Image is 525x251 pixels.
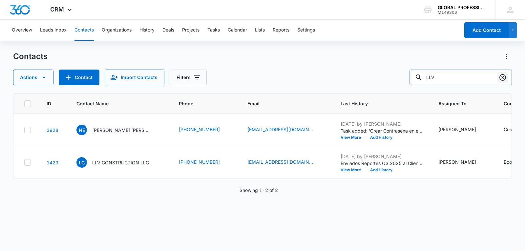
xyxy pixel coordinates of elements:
[182,20,199,41] button: Projects
[179,100,222,107] span: Phone
[247,158,325,166] div: Email - normavargas11971@gmail.com - Select to Edit Field
[179,126,232,134] div: Phone - (225) 572-5431 - Select to Edit Field
[341,136,366,139] button: View More
[170,70,207,85] button: Filters
[13,70,53,85] button: Actions
[409,70,512,85] input: Search Contacts
[247,100,315,107] span: Email
[497,72,508,83] button: Clear
[438,158,488,166] div: Assigned To - MARTHA HERNANDEZ - Select to Edit Field
[76,157,161,168] div: Contact Name - LLV CONSTRUCTION LLC - Select to Edit Field
[438,158,476,165] div: [PERSON_NAME]
[74,20,94,41] button: Contacts
[438,100,478,107] span: Assigned To
[366,136,397,139] button: Add History
[47,127,58,133] a: Navigate to contact details page for Norma Elena Vargas Rice
[50,6,64,13] span: CRM
[59,70,99,85] button: Add Contact
[207,20,220,41] button: Tasks
[341,160,423,167] p: Enviados Reportes Q3 2025 al Cliente con copia al Supervisor y Digitador.
[255,20,265,41] button: Lists
[438,126,488,134] div: Assigned To - MARTHA HERNANDEZ - Select to Edit Field
[92,159,149,166] p: LLV CONSTRUCTION LLC
[105,70,164,85] button: Import Contacts
[102,20,132,41] button: Organizations
[76,125,87,135] span: NE
[12,20,32,41] button: Overview
[273,20,289,41] button: Reports
[504,126,524,133] div: Customer
[366,168,397,172] button: Add History
[438,5,486,10] div: account name
[341,100,413,107] span: Last History
[464,22,509,38] button: Add Contact
[240,187,278,194] p: Showing 1-2 of 2
[162,20,174,41] button: Deals
[438,10,486,15] div: account id
[341,153,423,160] p: [DATE] by [PERSON_NAME]
[228,20,247,41] button: Calendar
[341,168,366,172] button: View More
[179,126,220,133] a: [PHONE_NUMBER]
[179,158,220,165] a: [PHONE_NUMBER]
[92,127,151,134] p: [PERSON_NAME] [PERSON_NAME]
[76,100,154,107] span: Contact Name
[247,126,313,133] a: [EMAIL_ADDRESS][DOMAIN_NAME]
[341,120,423,127] p: [DATE] by [PERSON_NAME]
[13,52,48,61] h1: Contacts
[247,126,325,134] div: Email - normavargas@llvconstructionllc.com - Select to Edit Field
[297,20,315,41] button: Settings
[438,126,476,133] div: [PERSON_NAME]
[47,160,58,165] a: Navigate to contact details page for LLV CONSTRUCTION LLC
[341,127,423,134] p: Task added: 'Crear Contrasena en el QB'
[76,125,163,135] div: Contact Name - Norma Elena Vargas Rice - Select to Edit Field
[501,51,512,62] button: Actions
[76,157,87,168] span: LC
[40,20,67,41] button: Leads Inbox
[247,158,313,165] a: [EMAIL_ADDRESS][DOMAIN_NAME]
[47,100,51,107] span: ID
[179,158,232,166] div: Phone - (225) 572-5431 - Select to Edit Field
[139,20,155,41] button: History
